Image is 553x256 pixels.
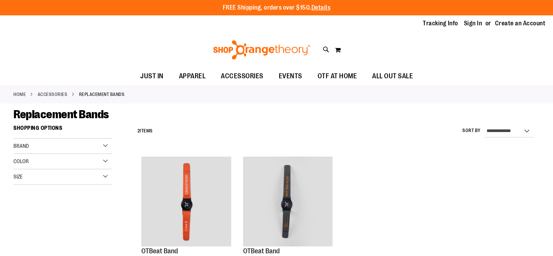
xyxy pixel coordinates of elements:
[141,157,231,248] a: OTBeat Band
[212,40,311,59] img: Shop Orangetheory
[137,125,153,137] h2: Items
[223,3,331,12] p: FREE Shipping, orders over $150.
[137,128,140,134] span: 2
[243,247,280,255] a: OTBeat Band
[13,121,113,139] strong: Shopping Options
[140,68,164,85] span: JUST IN
[464,19,482,28] a: Sign In
[13,143,29,149] span: Brand
[13,91,26,98] a: Home
[243,157,333,246] img: OTBeat Band
[141,157,231,246] img: OTBeat Band
[13,108,109,121] span: Replacement Bands
[372,68,413,85] span: ALL OUT SALE
[141,247,178,255] a: OTBeat Band
[221,68,263,85] span: ACCESSORIES
[79,91,125,98] strong: Replacement Bands
[13,158,29,164] span: Color
[13,173,23,180] span: Size
[38,91,68,98] a: ACCESSORIES
[279,68,302,85] span: EVENTS
[318,68,357,85] span: OTF AT HOME
[495,19,546,28] a: Create an Account
[311,4,331,11] a: Details
[179,68,206,85] span: APPAREL
[423,19,458,28] a: Tracking Info
[462,127,481,134] label: Sort By
[243,157,333,248] a: OTBeat Band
